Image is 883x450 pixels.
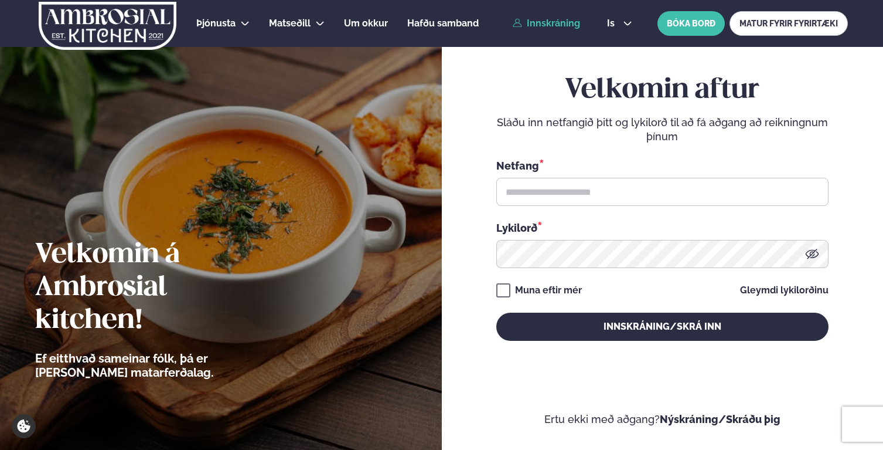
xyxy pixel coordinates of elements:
h2: Velkomin aftur [496,74,829,107]
a: Nýskráning/Skráðu þig [660,413,780,425]
button: BÓKA BORÐ [657,11,725,36]
img: logo [37,2,178,50]
h2: Velkomin á Ambrosial kitchen! [35,239,278,337]
span: Þjónusta [196,18,236,29]
a: Matseðill [269,16,311,31]
p: Ef eitthvað sameinar fólk, þá er [PERSON_NAME] matarferðalag. [35,351,278,380]
button: is [598,19,642,28]
a: Cookie settings [12,414,36,438]
span: Matseðill [269,18,311,29]
a: Innskráning [513,18,580,29]
span: is [607,19,618,28]
button: Innskráning/Skrá inn [496,313,829,341]
a: MATUR FYRIR FYRIRTÆKI [729,11,848,36]
div: Lykilorð [496,220,829,235]
a: Um okkur [344,16,388,31]
p: Sláðu inn netfangið þitt og lykilorð til að fá aðgang að reikningnum þínum [496,116,829,144]
a: Gleymdi lykilorðinu [740,286,829,295]
p: Ertu ekki með aðgang? [477,412,848,427]
a: Hafðu samband [407,16,479,31]
span: Hafðu samband [407,18,479,29]
a: Þjónusta [196,16,236,31]
div: Netfang [496,158,829,173]
span: Um okkur [344,18,388,29]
